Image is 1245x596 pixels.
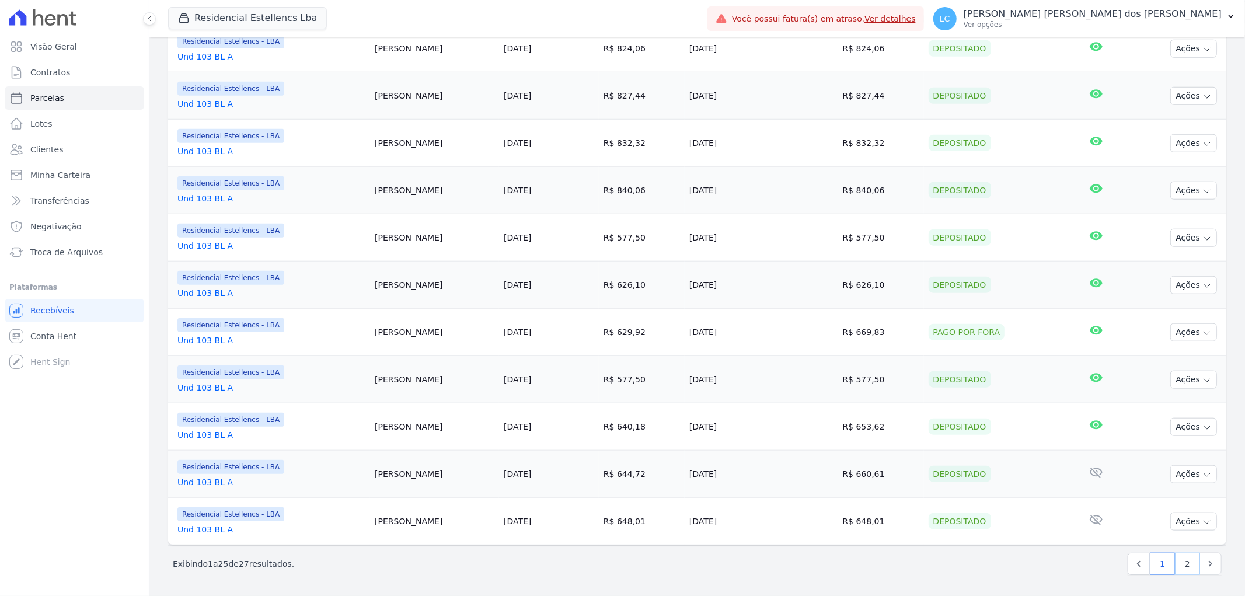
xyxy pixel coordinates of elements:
[30,195,89,207] span: Transferências
[177,507,284,521] span: Residencial Estellencs - LBA
[924,2,1245,35] button: LC [PERSON_NAME] [PERSON_NAME] dos [PERSON_NAME] Ver opções
[838,451,924,498] td: R$ 660,61
[1170,229,1217,247] button: Ações
[1170,323,1217,341] button: Ações
[504,44,531,53] a: [DATE]
[5,86,144,110] a: Parcelas
[168,7,327,29] button: Residencial Estellencs Lba
[685,120,838,167] td: [DATE]
[177,145,365,157] a: Und 103 BL A
[685,451,838,498] td: [DATE]
[30,118,53,130] span: Lotes
[30,330,76,342] span: Conta Hent
[370,498,499,545] td: [PERSON_NAME]
[30,246,103,258] span: Troca de Arquivos
[838,403,924,451] td: R$ 653,62
[1170,134,1217,152] button: Ações
[177,382,365,393] a: Und 103 BL A
[838,167,924,214] td: R$ 840,06
[370,262,499,309] td: [PERSON_NAME]
[370,403,499,451] td: [PERSON_NAME]
[929,324,1005,340] div: Pago por fora
[1170,87,1217,105] button: Ações
[1170,418,1217,436] button: Ações
[177,429,365,441] a: Und 103 BL A
[964,8,1222,20] p: [PERSON_NAME] [PERSON_NAME] dos [PERSON_NAME]
[929,277,991,293] div: Depositado
[177,287,365,299] a: Und 103 BL A
[370,120,499,167] td: [PERSON_NAME]
[5,35,144,58] a: Visão Geral
[838,72,924,120] td: R$ 827,44
[30,41,77,53] span: Visão Geral
[5,325,144,348] a: Conta Hent
[929,182,991,198] div: Depositado
[30,221,82,232] span: Negativação
[929,419,991,435] div: Depositado
[5,299,144,322] a: Recebíveis
[218,559,229,569] span: 25
[177,129,284,143] span: Residencial Estellencs - LBA
[177,82,284,96] span: Residencial Estellencs - LBA
[30,169,90,181] span: Minha Carteira
[5,215,144,238] a: Negativação
[599,451,685,498] td: R$ 644,72
[838,498,924,545] td: R$ 648,01
[838,214,924,262] td: R$ 577,50
[370,214,499,262] td: [PERSON_NAME]
[239,559,249,569] span: 27
[838,356,924,403] td: R$ 577,50
[685,403,838,451] td: [DATE]
[30,144,63,155] span: Clientes
[685,25,838,72] td: [DATE]
[685,356,838,403] td: [DATE]
[1170,276,1217,294] button: Ações
[177,334,365,346] a: Und 103 BL A
[599,72,685,120] td: R$ 827,44
[30,67,70,78] span: Contratos
[5,61,144,84] a: Contratos
[504,280,531,290] a: [DATE]
[370,167,499,214] td: [PERSON_NAME]
[30,92,64,104] span: Parcelas
[370,72,499,120] td: [PERSON_NAME]
[504,91,531,100] a: [DATE]
[370,356,499,403] td: [PERSON_NAME]
[5,241,144,264] a: Troca de Arquivos
[599,356,685,403] td: R$ 577,50
[599,167,685,214] td: R$ 840,06
[370,25,499,72] td: [PERSON_NAME]
[173,558,294,570] p: Exibindo a de resultados.
[599,214,685,262] td: R$ 577,50
[177,224,284,238] span: Residencial Estellencs - LBA
[929,371,991,388] div: Depositado
[929,513,991,529] div: Depositado
[30,305,74,316] span: Recebíveis
[685,262,838,309] td: [DATE]
[864,14,916,23] a: Ver detalhes
[177,176,284,190] span: Residencial Estellencs - LBA
[838,25,924,72] td: R$ 824,06
[1170,465,1217,483] button: Ações
[599,309,685,356] td: R$ 629,92
[1175,553,1200,575] a: 2
[929,229,991,246] div: Depositado
[177,476,365,488] a: Und 103 BL A
[177,240,365,252] a: Und 103 BL A
[5,112,144,135] a: Lotes
[838,120,924,167] td: R$ 832,32
[504,186,531,195] a: [DATE]
[177,524,365,535] a: Und 103 BL A
[685,72,838,120] td: [DATE]
[504,327,531,337] a: [DATE]
[177,365,284,379] span: Residencial Estellencs - LBA
[599,120,685,167] td: R$ 832,32
[177,318,284,332] span: Residencial Estellencs - LBA
[504,138,531,148] a: [DATE]
[964,20,1222,29] p: Ver opções
[929,135,991,151] div: Depositado
[177,98,365,110] a: Und 103 BL A
[1150,553,1175,575] a: 1
[685,498,838,545] td: [DATE]
[370,309,499,356] td: [PERSON_NAME]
